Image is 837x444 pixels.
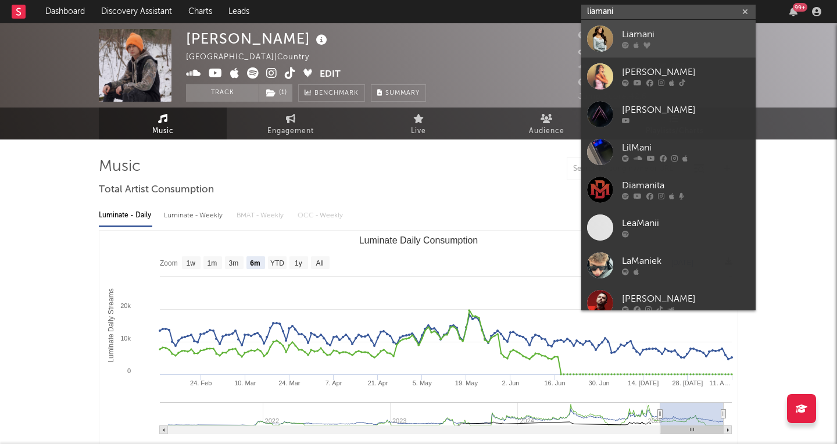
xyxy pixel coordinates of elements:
div: 99 + [793,3,807,12]
button: (1) [259,84,292,102]
a: Audience [482,108,610,139]
div: LeaManii [622,217,750,231]
span: Summary [385,90,420,96]
a: Live [355,108,482,139]
a: LeaManii [581,209,756,246]
text: 7. Apr [325,379,342,386]
text: 21. Apr [368,379,388,386]
a: Engagement [227,108,355,139]
a: Music [99,108,227,139]
a: Diamanita [581,171,756,209]
text: 24. Mar [278,379,301,386]
text: 1y [295,259,302,267]
a: LilMani [581,133,756,171]
input: Search for artists [581,5,756,19]
button: Edit [320,67,341,82]
div: LilMani [622,141,750,155]
span: Jump Score: 42.6 [578,93,647,101]
span: 439 [578,63,607,71]
text: 24. Feb [190,379,212,386]
text: 1m [208,259,217,267]
text: Luminate Daily Consumption [359,235,478,245]
div: [PERSON_NAME] [622,66,750,80]
span: Benchmark [314,87,359,101]
text: 20k [120,302,131,309]
span: Total Artist Consumption [99,183,214,197]
span: 468,700 [578,48,625,55]
input: Search by song name or URL [567,164,690,174]
text: 5. May [413,379,432,386]
text: YTD [270,259,284,267]
span: Live [411,124,426,138]
a: Benchmark [298,84,365,102]
div: Luminate - Weekly [164,206,225,225]
div: Liamani [622,28,750,42]
text: Zoom [160,259,178,267]
div: [GEOGRAPHIC_DATA] | Country [186,51,323,65]
text: All [316,259,323,267]
text: 14. [DATE] [628,379,659,386]
button: Summary [371,84,426,102]
text: 10. Mar [234,379,256,386]
a: [PERSON_NAME] [581,95,756,133]
text: 11. A… [709,379,730,386]
text: 1w [187,259,196,267]
text: Luminate Daily Streams [107,288,115,362]
div: [PERSON_NAME] [186,29,330,48]
text: 19. May [455,379,478,386]
span: 44,083 [578,32,620,40]
span: Engagement [267,124,314,138]
span: ( 1 ) [259,84,293,102]
text: 2. Jun [502,379,519,386]
text: 10k [120,335,131,342]
button: 99+ [789,7,797,16]
div: Diamanita [622,179,750,193]
text: 16. Jun [545,379,566,386]
div: [PERSON_NAME] [622,103,750,117]
a: [PERSON_NAME] [581,284,756,322]
div: Luminate - Daily [99,206,152,225]
a: [PERSON_NAME] [581,58,756,95]
text: 6m [250,259,260,267]
div: LaManiek [622,255,750,268]
a: Liamani [581,20,756,58]
a: LaManiek [581,246,756,284]
text: 0 [127,367,131,374]
text: 28. [DATE] [672,379,703,386]
span: Music [152,124,174,138]
span: 89,917 Monthly Listeners [578,79,689,87]
span: Audience [529,124,564,138]
button: Track [186,84,259,102]
text: 3m [229,259,239,267]
div: [PERSON_NAME] [622,292,750,306]
text: 30. Jun [589,379,610,386]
